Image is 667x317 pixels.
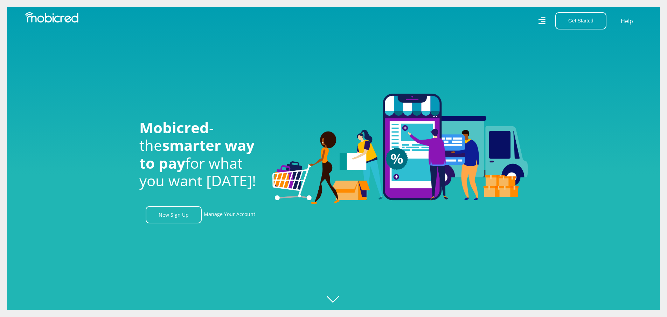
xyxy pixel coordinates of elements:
[555,12,606,29] button: Get Started
[139,117,209,137] span: Mobicred
[146,206,202,223] a: New Sign Up
[25,12,78,23] img: Mobicred
[204,206,255,223] a: Manage Your Account
[272,94,528,204] img: Welcome to Mobicred
[620,16,633,26] a: Help
[139,135,255,173] span: smarter way to pay
[139,119,262,190] h1: - the for what you want [DATE]!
